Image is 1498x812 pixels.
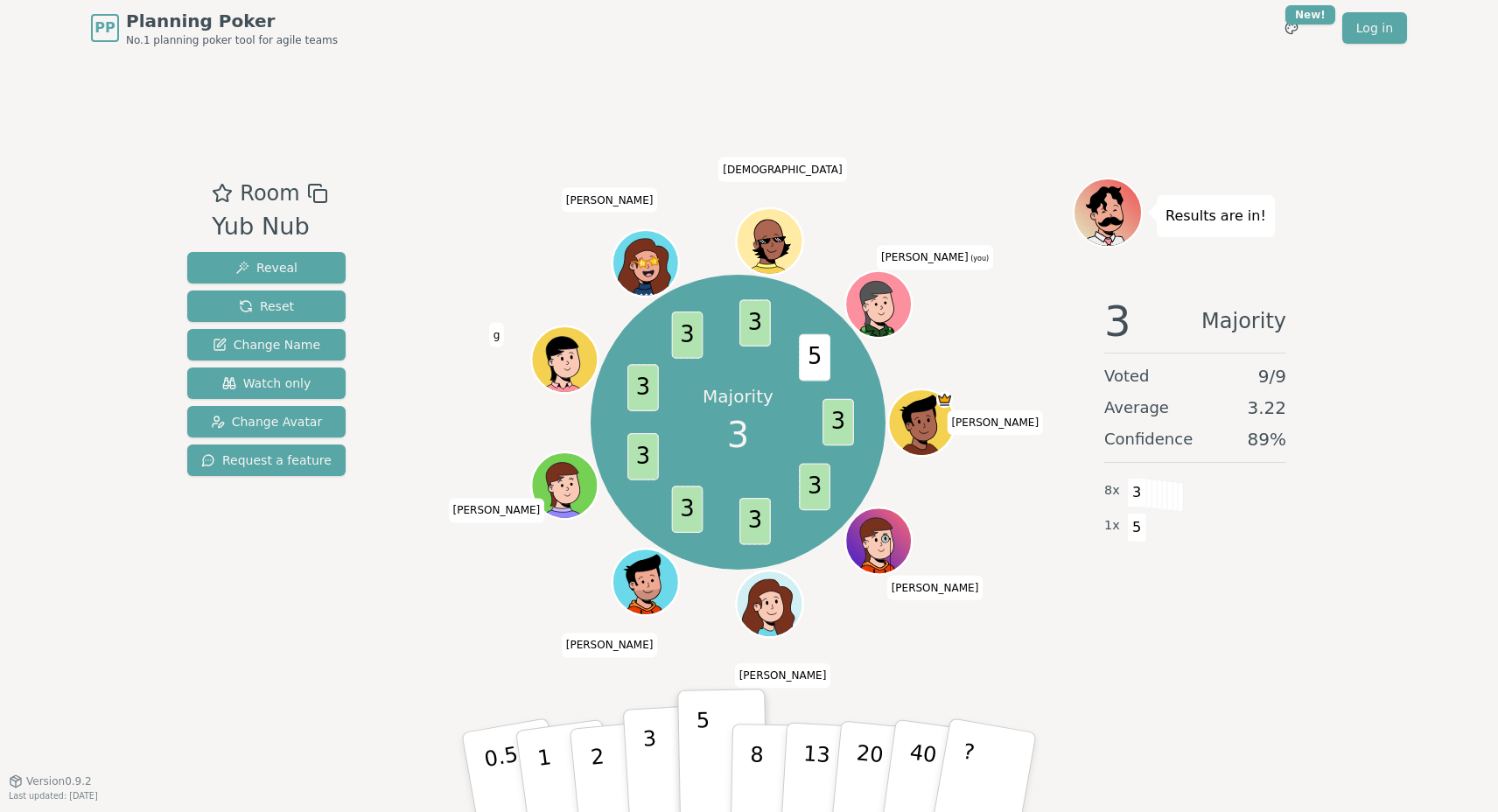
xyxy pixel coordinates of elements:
[1127,478,1147,507] span: 3
[239,297,294,315] span: Reset
[449,498,545,522] span: Click to change your name
[740,300,772,347] span: 3
[1104,427,1193,451] span: Confidence
[1201,300,1286,342] span: Majority
[800,464,831,511] span: 3
[1285,5,1335,24] div: New!
[212,209,327,245] div: Yub Nub
[489,322,505,346] span: Click to change your name
[740,498,772,545] span: 3
[213,336,320,353] span: Change Name
[1104,516,1120,535] span: 1 x
[126,33,338,47] span: No.1 planning poker tool for agile teams
[212,178,233,209] button: Add as favourite
[1276,12,1307,44] button: New!
[187,367,346,399] button: Watch only
[562,633,658,657] span: Click to change your name
[800,334,831,381] span: 5
[1104,395,1169,420] span: Average
[91,9,338,47] a: PPPlanning PokerNo.1 planning poker tool for agile teams
[187,406,346,437] button: Change Avatar
[628,433,660,480] span: 3
[696,708,711,802] p: 5
[628,364,660,411] span: 3
[94,17,115,38] span: PP
[672,311,703,359] span: 3
[969,255,990,262] span: (you)
[235,259,297,276] span: Reveal
[26,774,92,788] span: Version 0.9.2
[1248,427,1286,451] span: 89 %
[672,486,703,533] span: 3
[240,178,299,209] span: Room
[718,157,846,181] span: Click to change your name
[877,245,993,269] span: Click to change your name
[201,451,332,469] span: Request a feature
[187,444,346,476] button: Request a feature
[211,413,323,430] span: Change Avatar
[887,575,983,599] span: Click to change your name
[735,663,831,688] span: Click to change your name
[187,252,346,283] button: Reveal
[222,374,311,392] span: Watch only
[947,410,1043,435] span: Click to change your name
[1104,300,1131,342] span: 3
[126,9,338,33] span: Planning Poker
[9,791,98,801] span: Last updated: [DATE]
[187,290,346,322] button: Reset
[187,329,346,360] button: Change Name
[1342,12,1407,44] a: Log in
[1104,364,1150,388] span: Voted
[1127,513,1147,542] span: 5
[1165,204,1266,228] p: Results are in!
[1247,395,1286,420] span: 3.22
[562,187,658,212] span: Click to change your name
[703,384,773,409] p: Majority
[1258,364,1286,388] span: 9 / 9
[823,399,855,446] span: 3
[9,774,92,788] button: Version0.9.2
[936,391,953,408] span: Jim is the host
[727,409,749,461] span: 3
[1104,481,1120,500] span: 8 x
[848,273,911,336] button: Click to change your avatar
